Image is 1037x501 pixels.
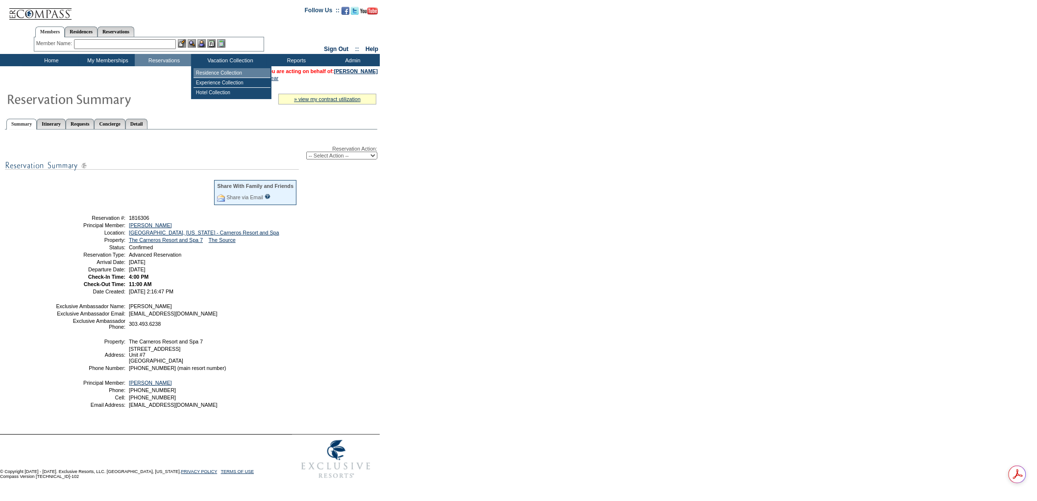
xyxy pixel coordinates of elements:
td: Phone: [55,387,125,393]
img: View [188,39,196,48]
span: You are acting on behalf of: [266,68,378,74]
span: 11:00 AM [129,281,151,287]
img: Become our fan on Facebook [342,7,349,15]
strong: Check-Out Time: [84,281,125,287]
a: TERMS OF USE [221,469,254,474]
td: Reservation Type: [55,252,125,258]
a: [GEOGRAPHIC_DATA], [US_STATE] - Carneros Resort and Spa [129,230,279,236]
img: Subscribe to our YouTube Channel [360,7,378,15]
a: Share via Email [226,194,263,200]
td: Vacation Collection [191,54,267,66]
a: Clear [266,75,278,81]
td: Exclusive Ambassador Phone: [55,318,125,330]
input: What is this? [265,194,271,199]
strong: Check-In Time: [88,274,125,280]
a: Itinerary [37,119,66,129]
span: 303.493.6238 [129,321,161,327]
td: Home [22,54,78,66]
span: [PHONE_NUMBER] [129,395,176,400]
td: Principal Member: [55,222,125,228]
td: Reports [267,54,323,66]
span: [PHONE_NUMBER] (main resort number) [129,365,226,371]
a: Requests [66,119,94,129]
td: Arrival Date: [55,259,125,265]
span: [EMAIL_ADDRESS][DOMAIN_NAME] [129,402,218,408]
a: Residences [65,26,98,37]
a: The Source [209,237,236,243]
img: Exclusive Resorts [292,435,380,484]
span: The Carneros Resort and Spa 7 [129,339,203,344]
td: My Memberships [78,54,135,66]
td: Hotel Collection [194,88,271,97]
a: » view my contract utilization [294,96,361,102]
img: b_edit.gif [178,39,186,48]
a: [PERSON_NAME] [129,380,172,386]
td: Cell: [55,395,125,400]
a: Reservations [98,26,134,37]
span: [EMAIL_ADDRESS][DOMAIN_NAME] [129,311,218,316]
td: Reservations [135,54,191,66]
td: Departure Date: [55,266,125,272]
span: [DATE] 2:16:47 PM [129,289,173,294]
td: Status: [55,244,125,250]
td: Follow Us :: [305,6,340,18]
img: Reservaton Summary [6,89,202,108]
span: 1816306 [129,215,149,221]
td: Exclusive Ambassador Email: [55,311,125,316]
a: Subscribe to our YouTube Channel [360,10,378,16]
a: Summary [6,119,37,130]
span: [PHONE_NUMBER] [129,387,176,393]
span: Advanced Reservation [129,252,181,258]
img: subTtlResSummary.gif [5,159,299,172]
td: Exclusive Ambassador Name: [55,303,125,309]
span: Confirmed [129,244,153,250]
span: [PERSON_NAME] [129,303,172,309]
a: Help [366,46,378,53]
img: Impersonate [198,39,206,48]
img: Follow us on Twitter [351,7,359,15]
td: Email Address: [55,402,125,408]
a: Follow us on Twitter [351,10,359,16]
td: Experience Collection [194,78,271,88]
a: Members [35,26,65,37]
td: Principal Member: [55,380,125,386]
img: Reservations [207,39,216,48]
a: Sign Out [324,46,348,53]
td: Date Created: [55,289,125,294]
a: Detail [125,119,148,129]
a: [PERSON_NAME] [129,222,172,228]
td: Reservation #: [55,215,125,221]
td: Phone Number: [55,365,125,371]
td: Location: [55,230,125,236]
span: [DATE] [129,266,146,272]
div: Member Name: [36,39,74,48]
a: PRIVACY POLICY [181,469,217,474]
span: [DATE] [129,259,146,265]
span: [STREET_ADDRESS] Unit #7 [GEOGRAPHIC_DATA] [129,346,183,364]
td: Admin [323,54,380,66]
a: The Carneros Resort and Spa 7 [129,237,203,243]
td: Residence Collection [194,68,271,78]
a: Become our fan on Facebook [342,10,349,16]
a: Concierge [94,119,125,129]
span: 4:00 PM [129,274,148,280]
span: :: [355,46,359,53]
td: Address: [55,346,125,364]
img: b_calculator.gif [217,39,225,48]
td: Property: [55,339,125,344]
div: Reservation Action: [5,146,377,159]
div: Share With Family and Friends [217,183,294,189]
a: [PERSON_NAME] [334,68,378,74]
td: Property: [55,237,125,243]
